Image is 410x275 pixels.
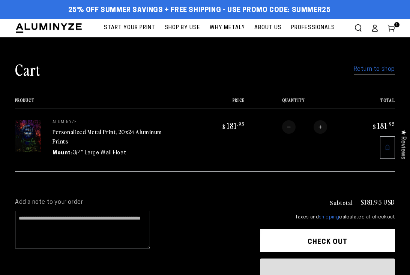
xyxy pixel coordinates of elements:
[15,199,245,206] label: Add a note to your order
[287,19,339,37] a: Professionals
[206,19,249,37] a: Why Metal?
[245,98,351,109] th: Quantity
[53,149,73,157] dt: Mount:
[100,19,159,37] a: Start Your Print
[15,98,200,109] th: Product
[53,127,162,145] a: Personalized Metal Print, 20x24 Aluminum Prints
[373,123,376,130] span: $
[222,123,226,130] span: $
[254,23,282,33] span: About Us
[73,149,126,157] dd: 3/4" Large Wall Float
[396,22,398,27] span: 1
[372,120,395,131] bdi: 181
[165,23,200,33] span: Shop By Use
[396,124,410,165] div: Click to open Judge.me floating reviews tab
[351,98,395,109] th: Total
[260,214,395,221] small: Taxes and calculated at checkout
[360,199,395,205] p: $181.95 USD
[237,121,245,127] sup: .95
[354,64,395,75] a: Return to shop
[319,215,339,220] a: shipping
[210,23,245,33] span: Why Metal?
[200,98,245,109] th: Price
[68,6,331,15] span: 25% off Summer Savings + Free Shipping - Use Promo Code: SUMMER25
[53,120,165,125] p: aluminyze
[251,19,285,37] a: About Us
[387,121,395,127] sup: .95
[15,120,41,152] img: 20"x24" Rectangle White Glossy Aluminyzed Photo
[104,23,155,33] span: Start Your Print
[221,120,245,131] bdi: 181
[291,23,335,33] span: Professionals
[15,22,83,34] img: Aluminyze
[296,120,314,134] input: Quantity for Personalized Metal Print, 20x24 Aluminum Prints
[161,19,204,37] a: Shop By Use
[380,136,395,159] a: Remove 20"x24" Rectangle White Glossy Aluminyzed Photo
[260,229,395,252] button: Check out
[350,20,366,36] summary: Search our site
[15,60,41,79] h1: Cart
[330,199,353,205] h3: Subtotal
